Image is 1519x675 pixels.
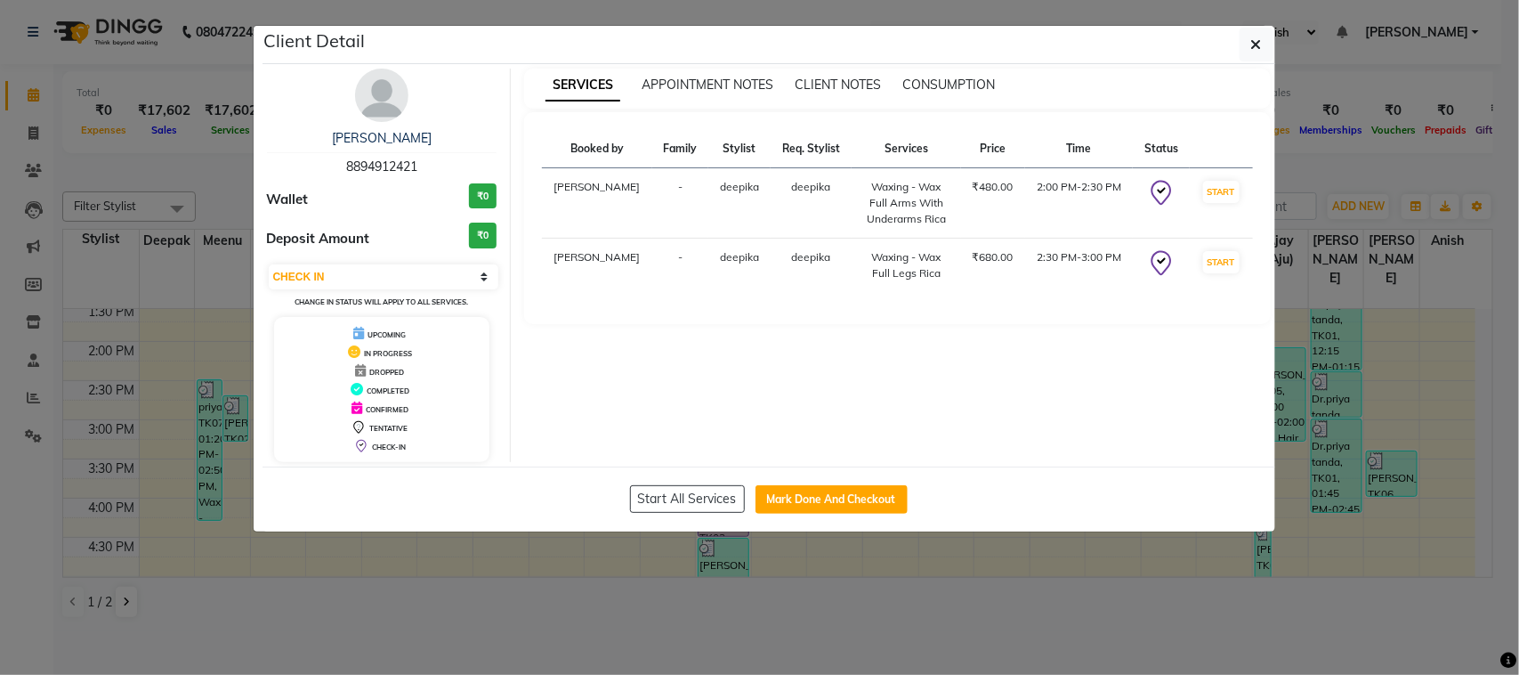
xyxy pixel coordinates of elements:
[542,239,652,293] td: [PERSON_NAME]
[852,130,961,168] th: Services
[1025,130,1134,168] th: Time
[1025,239,1134,293] td: 2:30 PM-3:00 PM
[1203,251,1240,273] button: START
[652,239,708,293] td: -
[902,77,995,93] span: CONSUMPTION
[862,179,950,227] div: Waxing - Wax Full Arms With Underarms Rica
[368,330,406,339] span: UPCOMING
[972,179,1014,195] div: ₹480.00
[652,168,708,239] td: -
[1203,181,1240,203] button: START
[369,368,404,377] span: DROPPED
[295,297,468,306] small: Change in status will apply to all services.
[367,386,409,395] span: COMPLETED
[795,77,881,93] span: CLIENT NOTES
[469,183,497,209] h3: ₹0
[720,180,759,193] span: deepika
[364,349,412,358] span: IN PROGRESS
[755,485,908,514] button: Mark Done And Checkout
[264,28,366,54] h5: Client Detail
[469,223,497,248] h3: ₹0
[346,159,417,175] span: 8894912421
[1025,168,1134,239] td: 2:00 PM-2:30 PM
[862,249,950,281] div: Waxing - Wax Full Legs Rica
[642,77,773,93] span: APPOINTMENT NOTES
[267,190,309,210] span: Wallet
[366,405,408,414] span: CONFIRMED
[972,249,1014,265] div: ₹680.00
[720,250,759,264] span: deepika
[708,130,771,168] th: Stylist
[369,424,408,433] span: TENTATIVE
[771,130,852,168] th: Req. Stylist
[545,69,620,102] span: SERVICES
[1133,130,1189,168] th: Status
[542,168,652,239] td: [PERSON_NAME]
[961,130,1025,168] th: Price
[791,250,830,264] span: deepika
[652,130,708,168] th: Family
[332,130,432,146] a: [PERSON_NAME]
[791,180,830,193] span: deepika
[355,69,408,122] img: avatar
[630,485,745,513] button: Start All Services
[542,130,652,168] th: Booked by
[267,229,370,249] span: Deposit Amount
[372,443,406,451] span: CHECK-IN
